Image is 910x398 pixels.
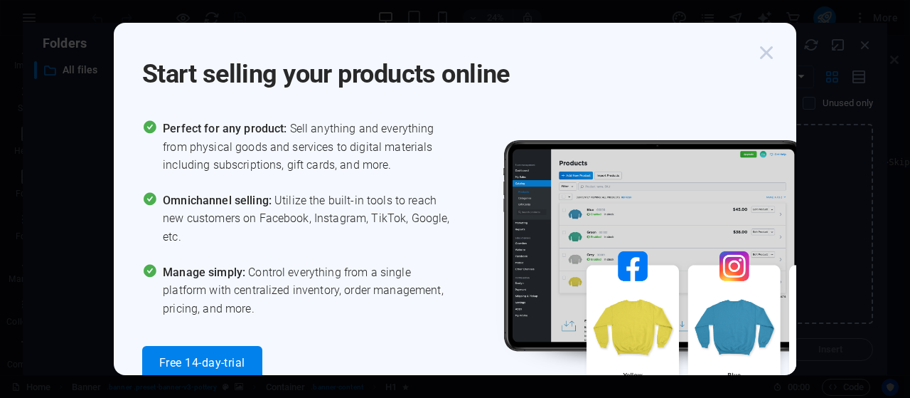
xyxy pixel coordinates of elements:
[163,263,455,318] span: Control everything from a single platform with centralized inventory, order management, pricing, ...
[163,194,274,207] span: Omnichannel selling:
[159,357,245,369] span: Free 14-day-trial
[142,40,754,91] h1: Start selling your products online
[163,120,455,174] span: Sell anything and everything from physical goods and services to digital materials including subs...
[142,346,262,380] button: Free 14-day-trial
[163,266,248,279] span: Manage simply:
[163,192,455,246] span: Utilize the built-in tools to reach new customers on Facebook, Instagram, TikTok, Google, etc.
[163,122,289,135] span: Perfect for any product:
